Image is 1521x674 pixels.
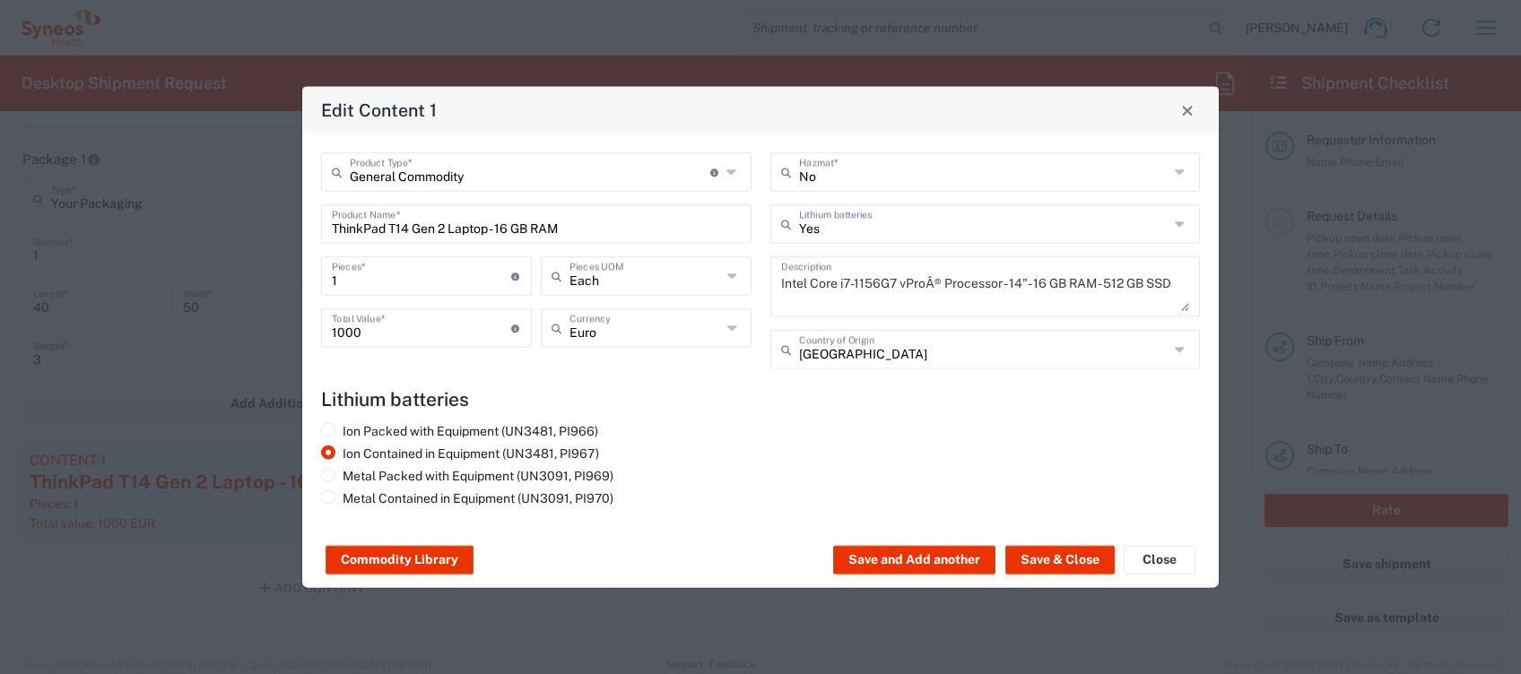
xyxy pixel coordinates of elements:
[833,546,995,575] button: Save and Add another
[321,423,598,439] label: Ion Packed with Equipment (UN3481, PI966)
[321,97,437,123] h4: Edit Content 1
[321,490,613,506] label: Metal Contained in Equipment (UN3091, PI970)
[321,468,613,484] label: Metal Packed with Equipment (UN3091, PI969)
[321,445,599,462] label: Ion Contained in Equipment (UN3481, PI967)
[1175,98,1200,123] button: Close
[321,388,1200,410] h4: Lithium batteries
[1124,546,1195,575] button: Close
[326,546,474,575] button: Commodity Library
[1005,546,1115,575] button: Save & Close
